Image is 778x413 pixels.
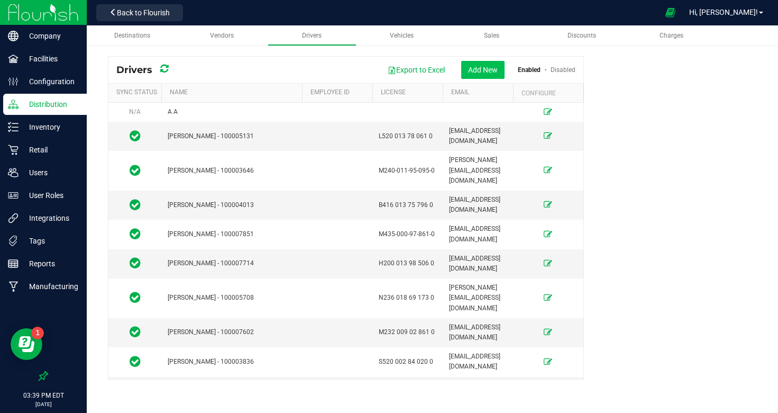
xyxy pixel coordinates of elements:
[129,108,141,115] span: N/A
[513,84,583,103] th: Configure
[19,280,82,293] p: Manufacturing
[19,52,82,65] p: Facilities
[8,190,19,201] inline-svg: User Roles
[130,354,141,369] span: In Sync
[302,32,322,39] span: Drivers
[11,328,42,360] iframe: Resource center
[8,145,19,155] inline-svg: Retail
[210,32,234,39] span: Vendors
[8,76,19,87] inline-svg: Configuration
[310,88,368,97] a: Employee ID
[379,230,435,238] span: M435-000-97-861-0
[130,129,141,143] span: In Sync
[658,2,682,23] span: Open Ecommerce Menu
[19,212,82,225] p: Integrations
[170,88,298,97] a: Name
[568,32,596,39] span: Discounts
[390,32,414,39] span: Vehicles
[449,156,500,184] span: [PERSON_NAME][EMAIL_ADDRESS][DOMAIN_NAME]
[130,256,141,271] span: In Sync
[130,163,141,178] span: In Sync
[116,60,176,79] div: Drivers
[168,167,254,174] span: [PERSON_NAME] - 100003646
[168,328,254,336] span: [PERSON_NAME] - 100007602
[8,53,19,64] inline-svg: Facilities
[5,391,82,400] p: 03:39 PM EDT
[544,358,552,365] a: Edit Driver
[449,324,500,341] span: [EMAIL_ADDRESS][DOMAIN_NAME]
[379,132,433,140] span: L520 013 78 061 0
[8,281,19,292] inline-svg: Manufacturing
[451,88,509,97] a: Email
[449,284,500,311] span: [PERSON_NAME][EMAIL_ADDRESS][DOMAIN_NAME]
[449,353,500,370] span: [EMAIL_ADDRESS][DOMAIN_NAME]
[544,294,552,301] a: Edit Driver
[31,327,44,339] iframe: Resource center unread badge
[8,99,19,110] inline-svg: Distribution
[461,61,505,79] button: Add New
[168,259,254,267] span: [PERSON_NAME] - 100007714
[168,294,254,301] span: [PERSON_NAME] - 100005708
[544,230,552,238] a: Edit Driver
[130,197,141,212] span: In Sync
[38,371,49,381] label: Pin the sidebar to full width on large screens
[551,66,575,74] a: Disabled
[689,8,758,16] span: Hi, [PERSON_NAME]!
[379,201,433,209] span: B416 013 75 796 0
[8,258,19,269] inline-svg: Reports
[544,108,552,115] a: Edit Driver
[379,167,435,174] span: M240-011-95-095-0
[168,132,254,140] span: [PERSON_NAME] - 100005131
[130,290,141,305] span: In Sync
[379,358,433,365] span: S520 002 84 020 0
[19,121,82,133] p: Inventory
[8,122,19,132] inline-svg: Inventory
[19,235,82,247] p: Tags
[660,32,683,39] span: Charges
[19,75,82,88] p: Configuration
[19,143,82,156] p: Retail
[19,30,82,42] p: Company
[8,31,19,41] inline-svg: Company
[96,4,183,21] button: Back to Flourish
[449,255,500,272] span: [EMAIL_ADDRESS][DOMAIN_NAME]
[160,64,168,74] i: Refresh Drivers
[168,230,254,238] span: [PERSON_NAME] - 100007851
[5,400,82,408] p: [DATE]
[544,167,552,174] a: Edit Driver
[381,61,452,79] button: Export to Excel
[379,259,434,267] span: H200 013 98 506 0
[130,227,141,241] span: In Sync
[449,196,500,213] span: [EMAIL_ADDRESS][DOMAIN_NAME]
[8,213,19,223] inline-svg: Integrations
[19,98,82,111] p: Distribution
[168,358,254,365] span: [PERSON_NAME] - 100003836
[19,189,82,202] p: User Roles
[114,32,150,39] span: Destinations
[381,88,438,97] a: License
[544,259,552,267] a: Edit Driver
[130,325,141,339] span: In Sync
[544,132,552,140] a: Edit Driver
[449,127,500,145] span: [EMAIL_ADDRESS][DOMAIN_NAME]
[379,328,435,336] span: M232 009 02 861 0
[19,257,82,270] p: Reports
[168,201,254,209] span: [PERSON_NAME] - 100004013
[168,108,178,115] span: A A
[484,32,499,39] span: Sales
[116,88,157,97] a: Sync Status
[518,66,541,74] a: Enabled
[379,294,434,301] span: N236 018 69 173 0
[544,328,552,336] a: Edit Driver
[449,225,500,243] span: [EMAIL_ADDRESS][DOMAIN_NAME]
[117,8,170,17] span: Back to Flourish
[544,201,552,209] a: Edit Driver
[8,167,19,178] inline-svg: Users
[8,236,19,246] inline-svg: Tags
[19,166,82,179] p: Users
